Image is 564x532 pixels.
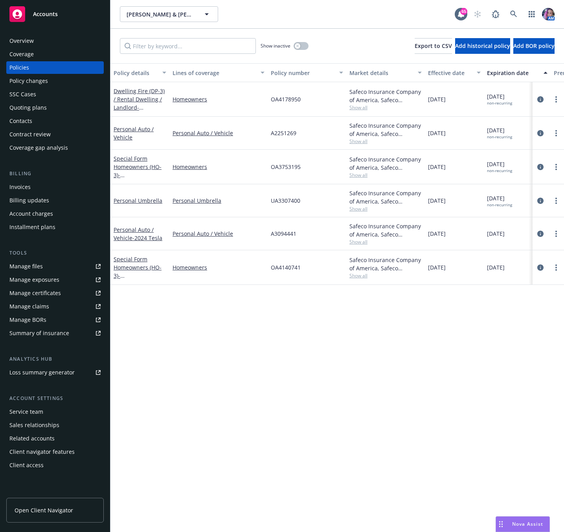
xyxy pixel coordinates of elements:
a: Personal Auto / Vehicle [114,226,162,242]
img: photo [542,8,555,20]
span: Export to CSV [415,42,452,50]
a: Start snowing [470,6,485,22]
div: Account charges [9,207,53,220]
div: Client navigator features [9,446,75,458]
div: Coverage gap analysis [9,141,68,154]
a: Installment plans [6,221,104,233]
span: Open Client Navigator [15,506,73,514]
div: Client access [9,459,44,471]
span: A2251269 [271,129,296,137]
span: Show all [349,238,422,245]
div: Invoices [9,181,31,193]
span: [DATE] [487,194,512,207]
div: Summary of insurance [9,327,69,339]
button: Policy details [110,63,169,82]
span: OA4140741 [271,263,301,272]
div: Policy changes [9,75,48,87]
a: Homeowners [173,263,265,272]
a: Switch app [524,6,540,22]
a: Client access [6,459,104,471]
a: Personal Umbrella [114,197,162,204]
div: Installment plans [9,221,55,233]
div: Drag to move [496,517,506,532]
a: circleInformation [536,229,545,238]
span: [DATE] [487,229,505,238]
a: Invoices [6,181,104,193]
div: Safeco Insurance Company of America, Safeco Insurance (Liberty Mutual) [349,121,422,138]
span: [DATE] [428,95,446,103]
a: Manage BORs [6,314,104,326]
div: Market details [349,69,413,77]
div: Policy number [271,69,334,77]
span: Show inactive [261,42,290,49]
a: Personal Auto / Vehicle [173,129,265,137]
a: Personal Umbrella [173,196,265,205]
button: Add historical policy [455,38,510,54]
a: Client navigator features [6,446,104,458]
a: Sales relationships [6,419,104,431]
a: more [551,196,561,205]
a: Manage certificates [6,287,104,299]
span: Show all [349,272,422,279]
div: non-recurring [487,134,512,139]
div: Safeco Insurance Company of America, Safeco Insurance (Liberty Mutual) [349,256,422,272]
div: Billing updates [9,194,49,207]
span: [DATE] [487,160,512,173]
div: Manage BORs [9,314,46,326]
button: Effective date [425,63,484,82]
button: Add BOR policy [513,38,555,54]
a: Loss summary generator [6,366,104,379]
a: Contacts [6,115,104,127]
span: [DATE] [428,263,446,272]
a: Service team [6,405,104,418]
a: Contract review [6,128,104,141]
div: Effective date [428,69,472,77]
a: more [551,229,561,238]
button: Market details [346,63,425,82]
a: Coverage [6,48,104,61]
span: A3094441 [271,229,296,238]
span: Add BOR policy [513,42,555,50]
div: Contract review [9,128,51,141]
button: Lines of coverage [169,63,268,82]
a: Manage exposures [6,273,104,286]
span: Add historical policy [455,42,510,50]
span: [DATE] [428,229,446,238]
input: Filter by keyword... [120,38,256,54]
a: circleInformation [536,196,545,205]
span: Nova Assist [512,521,543,527]
div: Manage certificates [9,287,61,299]
span: - [STREET_ADDRESS][PERSON_NAME][PERSON_NAME] [114,104,164,136]
a: Manage claims [6,300,104,313]
div: Quoting plans [9,101,47,114]
a: Policies [6,61,104,74]
div: Safeco Insurance Company of America, Safeco Insurance [349,88,422,104]
div: Lines of coverage [173,69,256,77]
span: [DATE] [487,126,512,139]
div: Loss summary generator [9,366,75,379]
div: Billing [6,170,104,178]
div: non-recurring [487,101,512,106]
div: Safeco Insurance Company of America, Safeco Insurance (Liberty Mutual) [349,155,422,172]
span: [PERSON_NAME] & [PERSON_NAME] [127,10,195,18]
a: circleInformation [536,95,545,104]
a: Accounts [6,3,104,25]
a: Personal Auto / Vehicle [173,229,265,238]
a: Summary of insurance [6,327,104,339]
div: 65 [460,8,467,15]
a: Special Form Homeowners (HO-3) [114,155,164,195]
a: Billing updates [6,194,104,207]
div: Manage files [9,260,43,273]
div: Analytics hub [6,355,104,363]
button: Export to CSV [415,38,452,54]
div: non-recurring [487,168,512,173]
div: Safeco Insurance Company of America, Safeco Insurance [349,189,422,205]
div: Manage exposures [9,273,59,286]
span: Show all [349,172,422,178]
div: non-recurring [487,202,512,207]
span: [DATE] [487,92,512,106]
div: Overview [9,35,34,47]
span: Accounts [33,11,58,17]
span: Show all [349,138,422,145]
a: circleInformation [536,128,545,138]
